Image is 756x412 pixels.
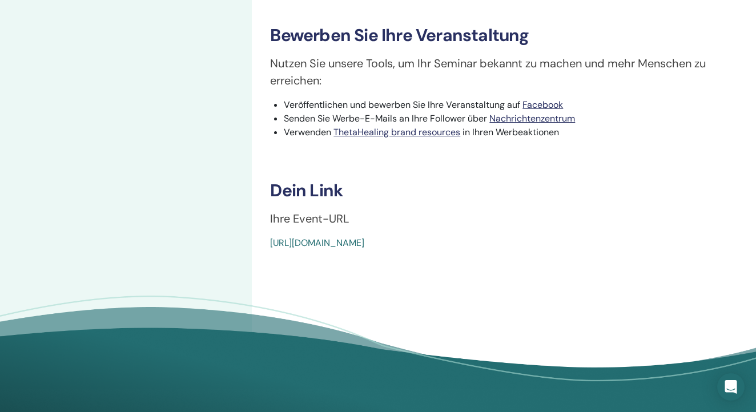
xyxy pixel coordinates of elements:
a: Facebook [522,99,563,111]
div: Open Intercom Messenger [717,373,745,401]
li: Verwenden in Ihren Werbeaktionen [284,126,738,139]
a: ThetaHealing brand resources [333,126,460,138]
h3: Bewerben Sie Ihre Veranstaltung [270,25,738,46]
li: Veröffentlichen und bewerben Sie Ihre Veranstaltung auf [284,98,738,112]
li: Senden Sie Werbe-E-Mails an Ihre Follower über [284,112,738,126]
p: Ihre Event-URL [270,210,738,227]
h3: Dein Link [270,180,738,201]
a: [URL][DOMAIN_NAME] [270,237,364,249]
p: Nutzen Sie unsere Tools, um Ihr Seminar bekannt zu machen und mehr Menschen zu erreichen: [270,55,738,89]
a: Nachrichtenzentrum [489,112,575,124]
